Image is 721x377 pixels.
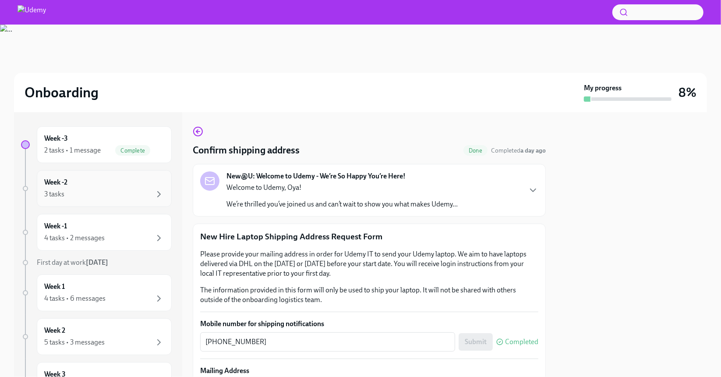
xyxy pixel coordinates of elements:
[200,285,538,305] p: The information provided in this form will only be used to ship your laptop. It will not be share...
[44,134,68,143] h6: Week -3
[21,214,172,251] a: Week -14 tasks • 2 messages
[37,258,108,267] span: First day at work
[21,258,172,267] a: First day at work[DATE]
[200,319,538,329] label: Mobile number for shipping notifications
[25,84,99,101] h2: Onboarding
[463,147,488,154] span: Done
[200,249,538,278] p: Please provide your mailing address in order for Udemy IT to send your Udemy laptop. We aim to ha...
[21,274,172,311] a: Week 14 tasks • 6 messages
[200,366,249,375] strong: Mailing Address
[44,338,105,347] div: 5 tasks • 3 messages
[44,294,106,303] div: 4 tasks • 6 messages
[44,233,105,243] div: 4 tasks • 2 messages
[520,147,546,154] strong: a day ago
[44,189,64,199] div: 3 tasks
[44,146,101,155] div: 2 tasks • 1 message
[21,318,172,355] a: Week 25 tasks • 3 messages
[205,337,450,347] textarea: [PHONE_NUMBER]
[21,126,172,163] a: Week -32 tasks • 1 messageComplete
[200,231,538,242] p: New Hire Laptop Shipping Address Request Form
[491,147,546,154] span: Completed
[584,83,622,93] strong: My progress
[226,199,458,209] p: We’re thrilled you’ve joined us and can’t wait to show you what makes Udemy...
[226,171,406,181] strong: New@U: Welcome to Udemy - We’re So Happy You’re Here!
[86,258,108,267] strong: [DATE]
[44,178,67,187] h6: Week -2
[18,5,46,19] img: Udemy
[193,144,300,157] h4: Confirm shipping address
[115,147,150,154] span: Complete
[491,146,546,155] span: October 13th, 2025 08:17
[44,326,65,335] h6: Week 2
[44,282,65,292] h6: Week 1
[21,170,172,207] a: Week -23 tasks
[226,183,458,192] p: Welcome to Udemy, Oya!
[679,85,696,100] h3: 8%
[505,338,538,345] span: Completed
[44,221,67,231] h6: Week -1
